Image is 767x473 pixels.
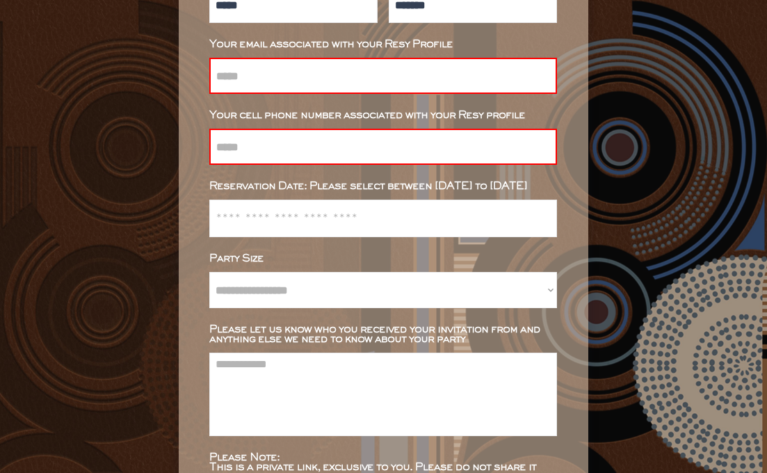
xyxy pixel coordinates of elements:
div: Party Size [209,254,557,264]
div: Your email associated with your Resy Profile [209,40,557,49]
div: Your cell phone number associated with your Resy profile [209,111,557,120]
div: Please let us know who you received your invitation from and anything else we need to know about ... [209,325,557,344]
div: Reservation Date: Please select between [DATE] to [DATE] [209,182,557,191]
